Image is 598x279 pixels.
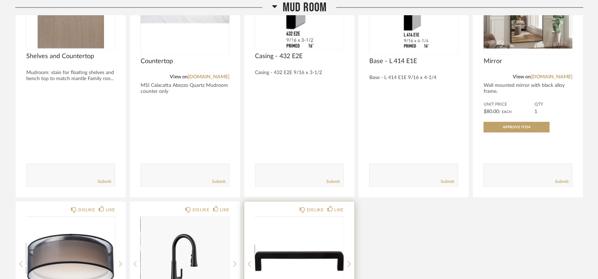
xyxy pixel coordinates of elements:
a: Submit [441,179,454,185]
div: DISLIKE [192,206,209,213]
a: Submit [212,179,225,185]
div: LIKE [106,206,115,213]
button: Approve Item [484,122,550,133]
div: Base - L 414 E1E 9/16 x 4-1/4 [369,75,458,81]
span: / Each [499,110,512,114]
div: Wall mounted mirror with black alloy frame. [484,83,572,95]
a: [DOMAIN_NAME] [531,74,572,79]
span: $80.00 [484,109,499,114]
span: Shelves and Countertop [26,52,115,60]
div: Casing - 432 E2E 9/16 x 3-1/2 [255,70,344,76]
a: Submit [326,179,340,185]
a: [DOMAIN_NAME] [188,74,229,79]
a: Submit [555,179,569,185]
span: Countertop [141,57,229,65]
span: View on [170,74,188,79]
span: View on [513,74,531,79]
div: DISLIKE [78,206,95,213]
div: Mudroom: stain for floating shelves and bench top to match mantle Family roo... [26,70,115,82]
span: Casing - 432 E2E [255,52,344,60]
span: Approve Item [503,125,531,129]
div: LIKE [220,206,229,213]
span: QTY [534,102,572,107]
div: MSI Calacatta Abezzo Quartz Mudroom counter only [141,83,229,95]
div: LIKE [335,206,344,213]
span: Unit Price [484,102,534,107]
div: DISLIKE [307,206,324,213]
span: Mirror [484,57,572,65]
span: Base - L 414 E1E [369,57,458,65]
a: Submit [98,179,111,185]
span: 1 [534,109,537,114]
